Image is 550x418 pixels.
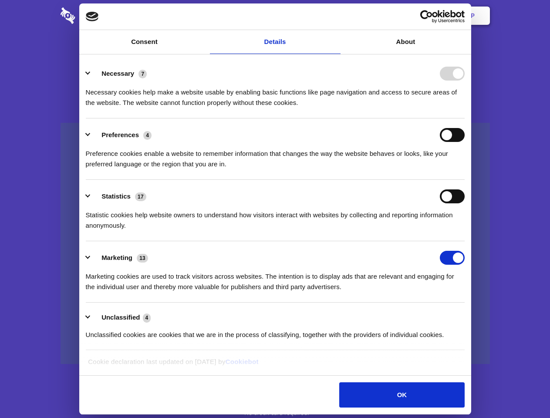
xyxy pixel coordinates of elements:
button: OK [339,382,464,408]
a: Login [395,2,433,29]
button: Unclassified (4) [86,312,156,323]
div: Cookie declaration last updated on [DATE] by [81,357,469,374]
div: Unclassified cookies are cookies that we are in the process of classifying, together with the pro... [86,323,465,340]
a: About [341,30,471,54]
button: Statistics (17) [86,189,152,203]
div: Necessary cookies help make a website usable by enabling basic functions like page navigation and... [86,81,465,108]
span: 7 [138,70,147,78]
img: logo [86,12,99,21]
button: Necessary (7) [86,67,152,81]
label: Statistics [101,192,131,200]
span: 13 [137,254,148,263]
h4: Auto-redaction of sensitive data, encrypted data sharing and self-destructing private chats. Shar... [61,79,490,108]
span: 4 [143,131,152,140]
a: Pricing [256,2,294,29]
a: Contact [353,2,393,29]
a: Details [210,30,341,54]
label: Necessary [101,70,134,77]
span: 17 [135,192,146,201]
span: 4 [143,313,151,322]
button: Preferences (4) [86,128,157,142]
a: Cookiebot [226,358,259,365]
label: Preferences [101,131,139,138]
div: Marketing cookies are used to track visitors across websites. The intention is to display ads tha... [86,265,465,292]
label: Marketing [101,254,132,261]
button: Marketing (13) [86,251,154,265]
img: logo-wordmark-white-trans-d4663122ce5f474addd5e946df7df03e33cb6a1c49d2221995e7729f52c070b2.svg [61,7,135,24]
a: Usercentrics Cookiebot - opens in a new window [388,10,465,23]
a: Wistia video thumbnail [61,123,490,364]
div: Preference cookies enable a website to remember information that changes the way the website beha... [86,142,465,169]
a: Consent [79,30,210,54]
iframe: Drift Widget Chat Controller [506,374,540,408]
div: Statistic cookies help website owners to understand how visitors interact with websites by collec... [86,203,465,231]
h1: Eliminate Slack Data Loss. [61,39,490,71]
